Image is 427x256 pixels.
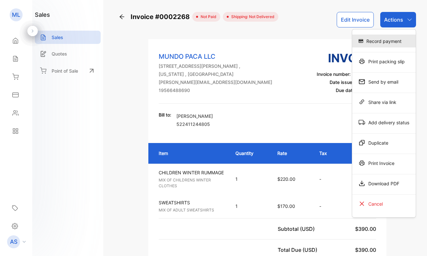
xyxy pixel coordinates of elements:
p: Quantity [235,150,264,157]
p: 19566488690 [159,87,272,94]
a: Quotes [35,47,101,60]
span: $390.00 [355,226,376,232]
div: Print packing slip [352,55,416,68]
p: Actions [384,16,403,24]
h3: Invoice [317,49,376,67]
button: Open LiveChat chat widget [5,3,25,22]
p: CHILDREN WINTER RUMMAGE [159,169,224,176]
span: Shipping: Not Delivered [229,14,274,20]
span: Invoice #0002268 [131,12,192,22]
a: Point of Sale [35,64,101,78]
p: Quotes [52,50,67,57]
p: - [319,203,334,210]
div: Record payment [352,35,416,47]
p: - [319,176,334,182]
p: MIX OF CHILDRENS WINTER CLOTHES [159,177,224,189]
span: $170.00 [277,203,295,209]
span: $220.00 [277,176,295,182]
div: Download PDF [352,177,416,190]
p: [PERSON_NAME][EMAIL_ADDRESS][DOMAIN_NAME] [159,79,272,86]
p: SWEATSHIRTS [159,199,224,206]
span: Due date: [336,87,356,93]
span: not paid [198,14,216,20]
p: [STREET_ADDRESS][PERSON_NAME] , [159,63,272,69]
p: Sales [52,34,63,41]
span: $390.00 [355,247,376,253]
p: ML [12,11,20,19]
div: Share via link [352,96,416,108]
p: Tax [319,150,334,157]
p: Point of Sale [52,67,78,74]
div: Add delivery status [352,116,416,129]
p: 1 [235,203,264,210]
p: 522411244805 [176,121,213,128]
p: [US_STATE] , [GEOGRAPHIC_DATA] [159,71,272,77]
div: Duplicate [352,136,416,149]
span: Date issued: [330,79,356,85]
p: AS [10,238,17,246]
div: Send by email [352,75,416,88]
h1: sales [35,10,50,19]
span: Invoice number: [317,71,351,77]
a: Sales [35,31,101,44]
p: Total Due (USD) [278,246,320,254]
p: Item [159,150,223,157]
p: Rate [277,150,306,157]
button: Actions [380,12,416,27]
p: [PERSON_NAME] [176,113,213,119]
p: MIX OF ADULT SWEATSHIRTS [159,207,224,213]
div: Print Invoice [352,157,416,169]
button: Edit Invoice [337,12,374,27]
p: 1 [235,176,264,182]
p: Subtotal (USD) [278,225,317,233]
p: Bill to: [159,111,171,118]
p: Amount [347,150,376,157]
div: Cancel [352,197,416,210]
p: MUNDO PACA LLC [159,52,272,61]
